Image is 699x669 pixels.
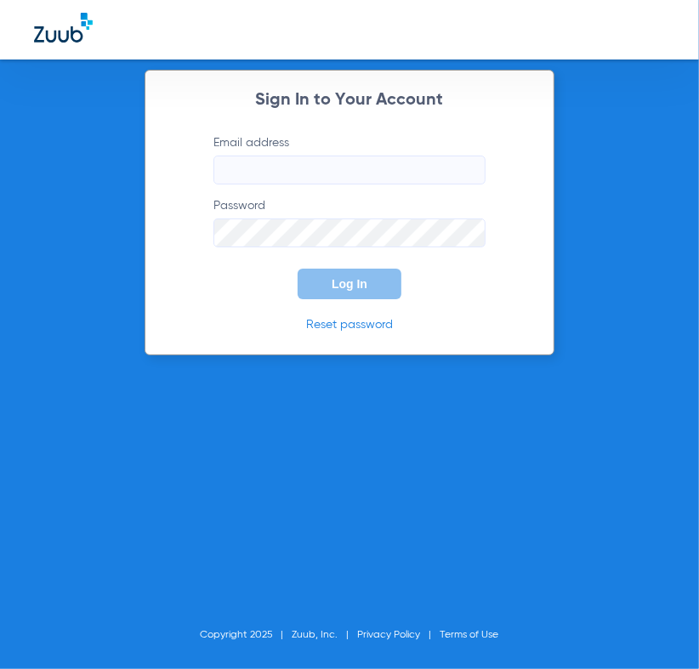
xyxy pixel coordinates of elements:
button: Log In [298,269,401,299]
li: Copyright 2025 [201,626,293,643]
label: Password [213,197,486,247]
a: Privacy Policy [358,630,421,640]
span: Log In [332,277,367,291]
li: Zuub, Inc. [293,626,358,643]
label: Email address [213,134,486,184]
a: Reset password [306,319,393,331]
input: Email address [213,156,486,184]
h2: Sign In to Your Account [188,92,511,109]
input: Password [213,218,486,247]
img: Zuub Logo [34,13,93,43]
a: Terms of Use [440,630,499,640]
iframe: Chat Widget [614,587,699,669]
